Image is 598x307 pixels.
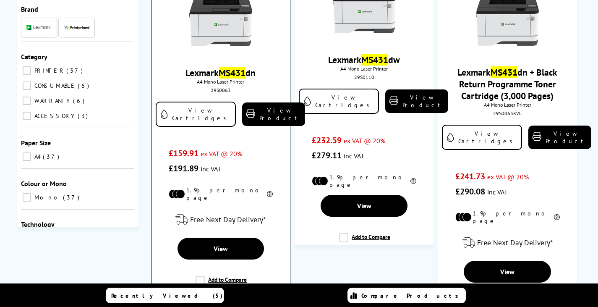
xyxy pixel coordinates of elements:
a: Compare Products [347,288,466,303]
a: LexmarkMS431dn [185,67,256,79]
div: 29S0110 [301,74,427,80]
span: Free Next Day Delivery* [477,238,553,247]
div: modal_delivery [156,208,285,231]
span: Recently Viewed (5) [111,292,223,299]
input: CONSUMABLE 6 [23,81,31,90]
span: £191.89 [169,163,198,174]
label: Add to Compare [196,276,247,292]
span: £279.11 [312,150,342,161]
a: LexmarkMS431dn + Black Return Programme Toner Cartridge (3,000 Pages) [457,66,557,102]
span: 37 [63,194,81,201]
mark: MS431 [491,66,517,78]
a: View Cartridges [299,89,379,114]
mark: MS431 [219,67,245,79]
span: Compare Products [361,292,463,299]
span: Paper Size [21,139,51,147]
a: View Product [385,89,448,113]
span: CONSUMABLE [32,82,77,89]
a: View Cartridges [442,125,522,150]
span: inc VAT [344,152,364,160]
span: 37 [66,67,85,74]
span: £241.73 [455,171,485,182]
span: 6 [73,97,86,105]
span: ex VAT @ 20% [487,173,529,181]
span: 3 [78,112,90,120]
input: ACCESSORY 3 [23,112,31,120]
div: 29S0063 [158,87,283,93]
div: 29S0063KVL [444,110,570,116]
div: modal_delivery [442,231,572,255]
span: £159.91 [169,148,198,159]
a: LexmarkMS431dw [328,54,400,66]
span: £232.59 [312,135,342,146]
a: View Product [528,126,591,149]
li: 1.9p per mono page [455,210,560,225]
span: View [357,202,371,210]
mark: MS431 [361,54,388,66]
span: inc VAT [487,188,508,196]
span: Category [21,52,47,61]
span: 6 [78,82,91,89]
a: View [178,238,264,260]
span: View [500,268,514,276]
input: A4 37 [23,152,31,161]
img: Lexmark [26,25,52,30]
li: 1.9p per mono page [312,173,416,189]
span: 37 [43,153,61,160]
span: inc VAT [201,165,221,173]
a: Recently Viewed (5) [106,288,224,303]
span: WARRANTY [32,97,72,105]
a: View Cartridges [156,102,236,127]
span: A4 [32,153,42,160]
span: ACCESSORY [32,112,77,120]
img: Printerland [64,25,89,29]
a: View [464,261,551,283]
input: Mono 37 [23,193,31,202]
input: PRINTER 37 [23,66,31,75]
span: £290.08 [455,186,485,197]
span: Colour or Mono [21,179,67,188]
span: A4 Mono Laser Printer [156,79,285,85]
span: ex VAT @ 20% [201,150,242,158]
span: A4 Mono Laser Printer [299,66,429,72]
span: PRINTER [32,67,65,74]
span: Mono [32,194,62,201]
span: Free Next Day Delivery* [190,215,266,224]
input: WARRANTY 6 [23,97,31,105]
label: Add to Compare [339,233,390,249]
span: A4 Mono Laser Printer [442,102,572,108]
span: Technology [21,220,55,228]
a: View [321,195,408,217]
span: ex VAT @ 20% [344,136,385,145]
li: 1.9p per mono page [169,186,272,202]
span: Brand [21,5,38,13]
span: View [214,244,228,253]
a: View Product [242,102,305,126]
